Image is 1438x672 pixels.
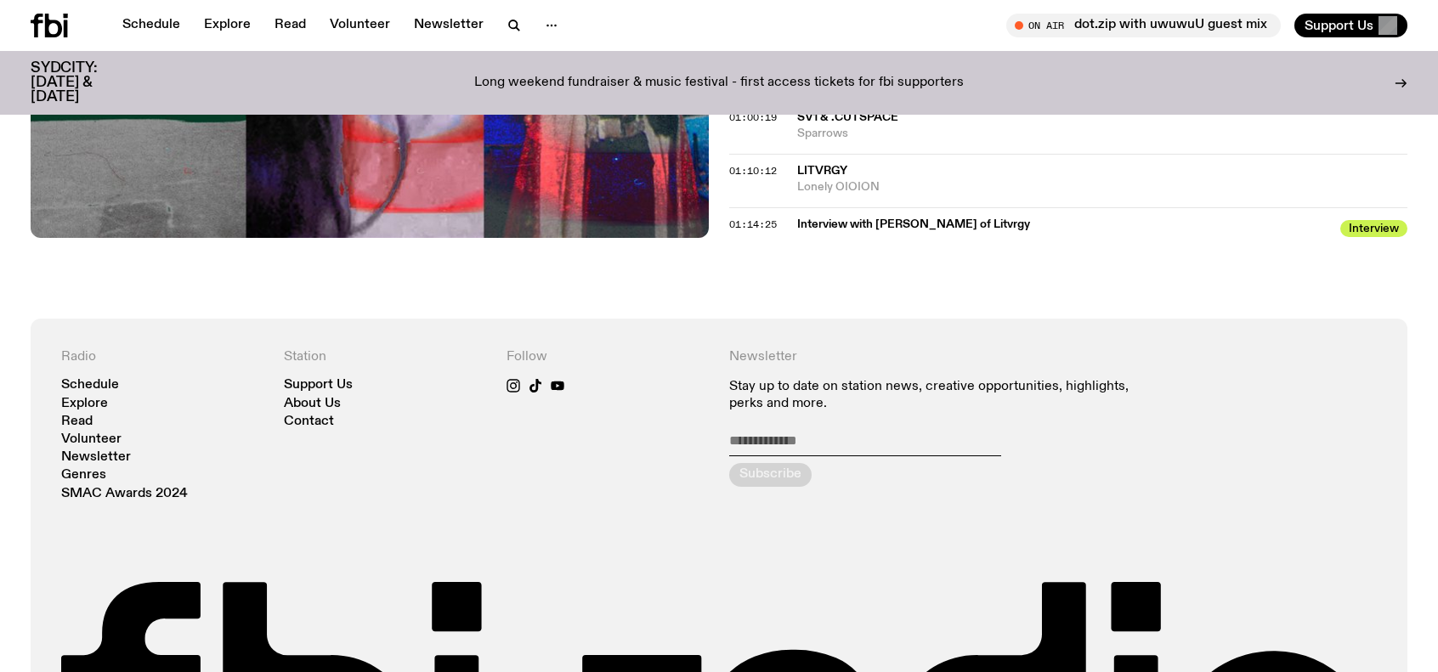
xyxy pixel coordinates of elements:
[797,126,1407,142] span: Sparrows
[729,220,777,229] button: 01:14:25
[797,217,1330,233] span: Interview with [PERSON_NAME] of Litvrgy
[729,349,1154,365] h4: Newsletter
[61,379,119,392] a: Schedule
[284,379,353,392] a: Support Us
[194,14,261,37] a: Explore
[1305,18,1373,33] span: Support Us
[729,110,777,124] span: 01:00:19
[729,164,777,178] span: 01:10:12
[112,14,190,37] a: Schedule
[797,179,1407,195] span: Lonely OIOION
[729,217,777,231] span: 01:14:25
[284,349,486,365] h4: Station
[284,398,341,410] a: About Us
[61,433,122,446] a: Volunteer
[474,76,964,91] p: Long weekend fundraiser & music festival - first access tickets for fbi supporters
[61,349,263,365] h4: Radio
[61,488,188,500] a: SMAC Awards 2024
[729,379,1154,411] p: Stay up to date on station news, creative opportunities, highlights, perks and more.
[284,415,334,428] a: Contact
[797,165,847,177] span: Litvrgy
[61,469,106,482] a: Genres
[61,398,108,410] a: Explore
[729,463,812,487] button: Subscribe
[729,113,777,122] button: 01:00:19
[797,111,898,123] span: sv1 & .cutspace
[320,14,400,37] a: Volunteer
[61,415,93,428] a: Read
[1294,14,1407,37] button: Support Us
[264,14,316,37] a: Read
[1006,14,1281,37] button: On Airdot.zip with uwuwuU guest mix
[404,14,494,37] a: Newsletter
[31,61,139,104] h3: SYDCITY: [DATE] & [DATE]
[1340,220,1407,237] span: Interview
[61,451,131,464] a: Newsletter
[507,349,709,365] h4: Follow
[729,167,777,176] button: 01:10:12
